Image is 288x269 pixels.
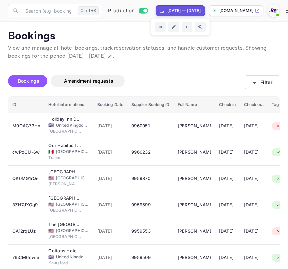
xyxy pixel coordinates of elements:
span: [GEOGRAPHIC_DATA] [56,201,89,207]
div: [DATE] [219,252,236,263]
div: Hyatt Regency Pittsburgh International Airport [48,169,82,175]
div: account-settings tabs [8,75,245,87]
span: United States of America [48,176,54,180]
th: ID [8,97,44,113]
span: [DATE] [97,122,124,130]
th: Hotel informations [44,97,93,113]
div: [DATE] [219,147,236,158]
div: Ctrl+K [78,6,99,15]
div: 9959553 [131,226,169,237]
th: Check out [240,97,268,113]
span: United States of America [48,202,54,207]
th: Supplier Booking ID [127,97,173,113]
button: Change date range [106,53,113,60]
div: Gregg Hartman [178,147,211,158]
span: Production [108,7,135,15]
div: cwPoCU-6w [12,147,40,158]
div: Our Habitas Tulum [48,142,82,149]
div: 9960232 [131,147,169,158]
div: Greg Falk [178,173,211,184]
span: [GEOGRAPHIC_DATA] [48,128,82,134]
button: Go to previous time period [155,22,166,32]
div: Janet Wallace [178,121,211,131]
span: United Kingdom of [GEOGRAPHIC_DATA] and [GEOGRAPHIC_DATA] [56,254,89,260]
p: View and manage all hotel bookings, track reservation statuses, and handle customer requests. Sho... [8,44,280,60]
span: [DATE] [97,254,124,261]
button: Edit date range [168,22,179,32]
div: Staybridge Suites Miamisburg, an IHG Hotel [48,195,82,202]
div: [DATE] [219,173,236,184]
div: [DATE] — [DATE] [167,8,201,14]
span: [DATE] [97,201,124,209]
div: [DATE] [244,147,264,158]
div: 9959599 [131,200,169,210]
span: [DATE] [97,228,124,235]
div: 9960951 [131,121,169,131]
span: [PERSON_NAME] [48,181,82,187]
div: Everett Zabriskie [178,226,211,237]
div: 9959509 [131,252,169,263]
div: Abigail Van Esselstyn [178,200,211,210]
button: Zoom out time range [195,22,206,32]
div: M9OAC73Hn [12,121,40,131]
span: United States of America [48,229,54,233]
div: [DATE] [244,226,264,237]
span: [DATE] [97,149,124,156]
div: Shanthi Thomas [178,252,211,263]
img: With Joy [268,5,279,16]
input: Search (e.g. bookings, documentation) [21,4,75,17]
div: [DATE] [244,121,264,131]
span: [GEOGRAPHIC_DATA] [48,234,82,240]
div: OA12rqLUz [12,226,40,237]
span: [DATE] [97,175,124,182]
span: Knutsford [48,260,82,266]
span: [GEOGRAPHIC_DATA] [48,207,82,213]
span: Bookings [18,78,39,84]
div: Cottons Hotel & Spa [48,248,82,254]
span: [GEOGRAPHIC_DATA] [56,228,89,234]
div: 76iCM6cwm [12,252,40,263]
span: United Kingdom of Great Britain and Northern Ireland [48,123,54,127]
span: [GEOGRAPHIC_DATA] [56,175,89,181]
span: United Kingdom of Great Britain and Northern Ireland [48,255,54,259]
span: [GEOGRAPHIC_DATA] [56,149,89,155]
span: Tulum [48,155,82,161]
th: Full Name [174,97,215,113]
th: Booking Date [93,97,128,113]
span: United Kingdom of [GEOGRAPHIC_DATA] and [GEOGRAPHIC_DATA] [56,122,89,128]
div: 3ZH7dXOq9 [12,200,40,210]
p: Bookings [8,30,280,43]
th: Check in [215,97,240,113]
span: Amendment requests [64,78,113,84]
div: [DATE] [219,121,236,131]
div: Switch to Sandbox mode [105,7,150,15]
div: [DATE] [219,200,236,210]
div: [DATE] [244,252,264,263]
span: [DATE] - [DATE] [67,53,106,60]
button: Go to next time period [182,22,192,32]
div: [DATE] [244,200,264,210]
p: [DOMAIN_NAME] [219,8,253,14]
span: Mexico [48,150,54,154]
div: Holiday Inn Derby Riverlights, an IHG Hotel [48,116,82,123]
div: 9959870 [131,173,169,184]
div: [DATE] [219,226,236,237]
div: [DATE] [244,173,264,184]
div: QK0MG1rQe [12,173,40,184]
div: The Nest Hotel Palo Alto [48,221,82,228]
button: Filter [245,75,280,89]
